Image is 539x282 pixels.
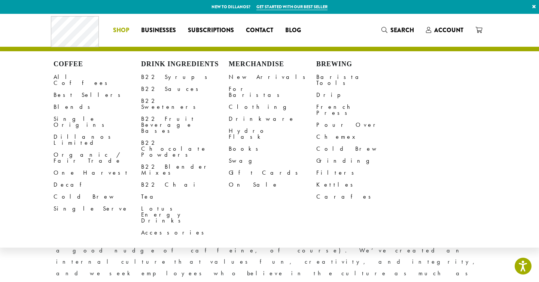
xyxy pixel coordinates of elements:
[54,101,141,113] a: Blends
[434,26,463,34] span: Account
[229,167,316,179] a: Gift Cards
[316,119,404,131] a: Pour Over
[229,101,316,113] a: Clothing
[54,179,141,191] a: Decaf
[246,26,273,35] span: Contact
[316,167,404,179] a: Filters
[229,143,316,155] a: Books
[390,26,414,34] span: Search
[188,26,234,35] span: Subscriptions
[54,149,141,167] a: Organic / Fair Trade
[141,191,229,203] a: Tea
[229,83,316,101] a: For Baristas
[141,71,229,83] a: B22 Syrups
[141,137,229,161] a: B22 Chocolate Powders
[54,131,141,149] a: Dillanos Limited
[229,155,316,167] a: Swag
[141,113,229,137] a: B22 Fruit Beverage Bases
[141,60,229,68] h4: Drink Ingredients
[316,143,404,155] a: Cold Brew
[229,125,316,143] a: Hydro Flask
[141,203,229,227] a: Lotus Energy Drinks
[229,71,316,83] a: New Arrivals
[141,161,229,179] a: B22 Blender Mixes
[141,95,229,113] a: B22 Sweeteners
[54,191,141,203] a: Cold Brew
[316,71,404,89] a: Barista Tools
[316,89,404,101] a: Drip
[316,60,404,68] h4: Brewing
[141,227,229,239] a: Accessories
[375,24,420,36] a: Search
[107,24,135,36] a: Shop
[54,71,141,89] a: All Coffees
[141,83,229,95] a: B22 Sauces
[285,26,301,35] span: Blog
[54,203,141,215] a: Single Serve
[229,60,316,68] h4: Merchandise
[141,179,229,191] a: B22 Chai
[54,167,141,179] a: One Harvest
[229,179,316,191] a: On Sale
[316,101,404,119] a: French Press
[316,179,404,191] a: Kettles
[316,191,404,203] a: Carafes
[54,60,141,68] h4: Coffee
[256,4,328,10] a: Get started with our best seller
[54,113,141,131] a: Single Origins
[229,113,316,125] a: Drinkware
[316,155,404,167] a: Grinding
[316,131,404,143] a: Chemex
[141,26,176,35] span: Businesses
[113,26,129,35] span: Shop
[54,89,141,101] a: Best Sellers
